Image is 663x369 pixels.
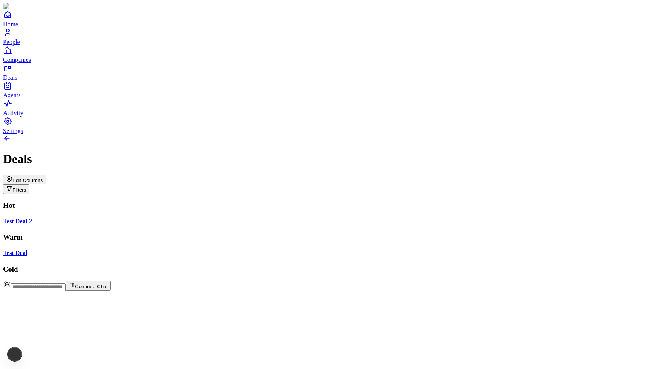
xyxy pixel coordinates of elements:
a: Companies [3,46,660,63]
div: Open natural language filter [3,184,660,194]
a: Test Deal [3,250,660,257]
span: Edit Columns [12,177,43,183]
a: Settings [3,117,660,134]
span: Deals [3,74,17,81]
span: Agents [3,92,20,99]
h1: Deals [3,152,660,166]
a: Home [3,10,660,27]
h3: Warm [3,233,660,241]
span: Settings [3,128,23,134]
span: Activity [3,110,23,116]
a: People [3,28,660,45]
button: Open natural language filter [3,184,29,194]
a: Activity [3,99,660,116]
span: People [3,39,20,45]
a: Deals [3,63,660,81]
div: Continue Chat [3,281,660,291]
h3: Cold [3,265,660,274]
span: Continue Chat [75,284,108,289]
a: Test Deal 2 [3,218,660,225]
span: Companies [3,56,31,63]
button: Continue Chat [66,281,111,291]
a: Agents [3,81,660,99]
button: Edit Columns [3,175,46,184]
img: Item Brain Logo [3,3,51,10]
span: Home [3,21,18,27]
h3: Hot [3,201,660,210]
